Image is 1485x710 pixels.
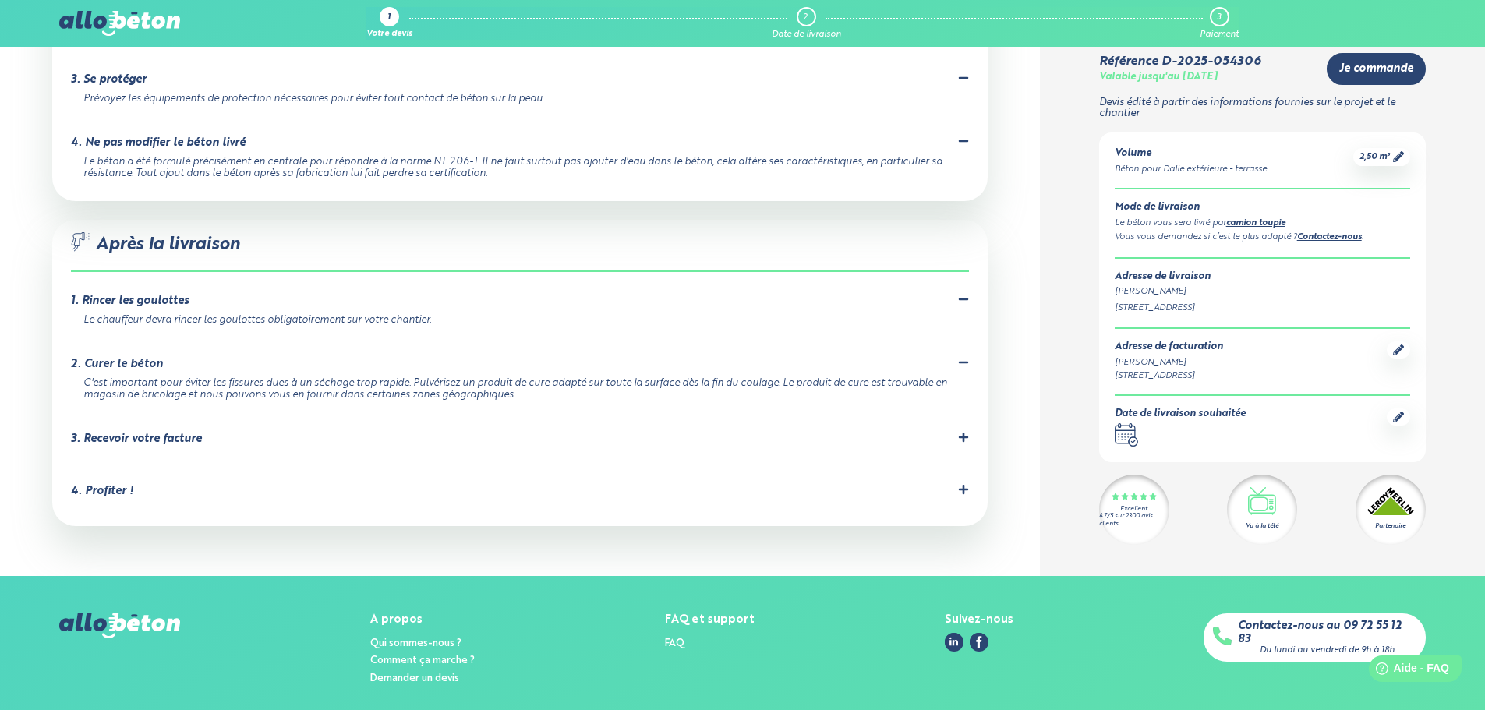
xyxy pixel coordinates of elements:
a: Contactez-nous [1297,233,1362,242]
div: Adresse de facturation [1115,341,1223,353]
div: Vous vous demandez si c’est le plus adapté ? . [1115,231,1410,245]
div: 3. Se protéger [71,73,147,87]
div: Le béton vous sera livré par [1115,217,1410,231]
div: Le béton a été formulé précisément en centrale pour répondre à la norme NF 206-1. Il ne faut surt... [83,157,950,179]
a: Demander un devis [370,673,459,684]
div: Adresse de livraison [1115,271,1410,283]
div: 1 [387,13,391,23]
div: Prévoyez les équipements de protection nécessaires pour éviter tout contact de béton sur la peau. [83,94,950,105]
div: Référence D-2025-054306 [1099,55,1260,69]
div: Partenaire [1375,521,1405,531]
div: 3 [1217,12,1221,23]
div: Le chauffeur devra rincer les goulottes obligatoirement sur votre chantier. [83,315,950,327]
div: [PERSON_NAME] [1115,356,1223,369]
div: 2 [803,12,808,23]
div: 4. Ne pas modifier le béton livré [71,136,246,150]
a: 3 Paiement [1200,7,1239,40]
div: Après la livraison [71,232,969,272]
img: allobéton [59,613,179,638]
a: Je commande [1327,53,1426,85]
div: FAQ et support [665,613,755,627]
img: allobéton [59,11,179,36]
div: A propos [370,613,475,627]
div: Mode de livraison [1115,203,1410,214]
div: [PERSON_NAME] [1115,286,1410,299]
div: Excellent [1120,507,1147,514]
div: C'est important pour éviter les fissures dues à un séchage trop rapide. Pulvérisez un produit de ... [83,378,950,401]
a: FAQ [665,638,684,648]
div: 4.7/5 sur 2300 avis clients [1099,514,1169,528]
span: Je commande [1339,62,1413,76]
div: Suivez-nous [945,613,1013,627]
a: 2 Date de livraison [772,7,841,40]
a: Comment ça marche ? [370,655,475,666]
div: Date de livraison souhaitée [1115,409,1246,421]
a: 1 Votre devis [366,7,412,40]
div: Vu à la télé [1246,521,1278,531]
div: 2. Curer le béton [71,358,163,371]
div: 1. Rincer les goulottes [71,295,189,308]
div: Du lundi au vendredi de 9h à 18h [1260,645,1395,655]
iframe: Help widget launcher [1346,649,1468,693]
div: Date de livraison [772,30,841,40]
div: 3. Recevoir votre facture [71,433,202,446]
div: Valable jusqu'au [DATE] [1099,72,1218,83]
div: Béton pour Dalle extérieure - terrasse [1115,163,1267,176]
div: [STREET_ADDRESS] [1115,302,1410,316]
a: Contactez-nous au 09 72 55 12 83 [1238,620,1416,645]
div: [STREET_ADDRESS] [1115,369,1223,383]
div: Paiement [1200,30,1239,40]
div: 4. Profiter ! [71,485,133,498]
div: Votre devis [366,30,412,40]
div: Volume [1115,148,1267,160]
p: Devis édité à partir des informations fournies sur le projet et le chantier [1099,97,1426,120]
a: Qui sommes-nous ? [370,638,461,648]
a: camion toupie [1226,219,1285,228]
